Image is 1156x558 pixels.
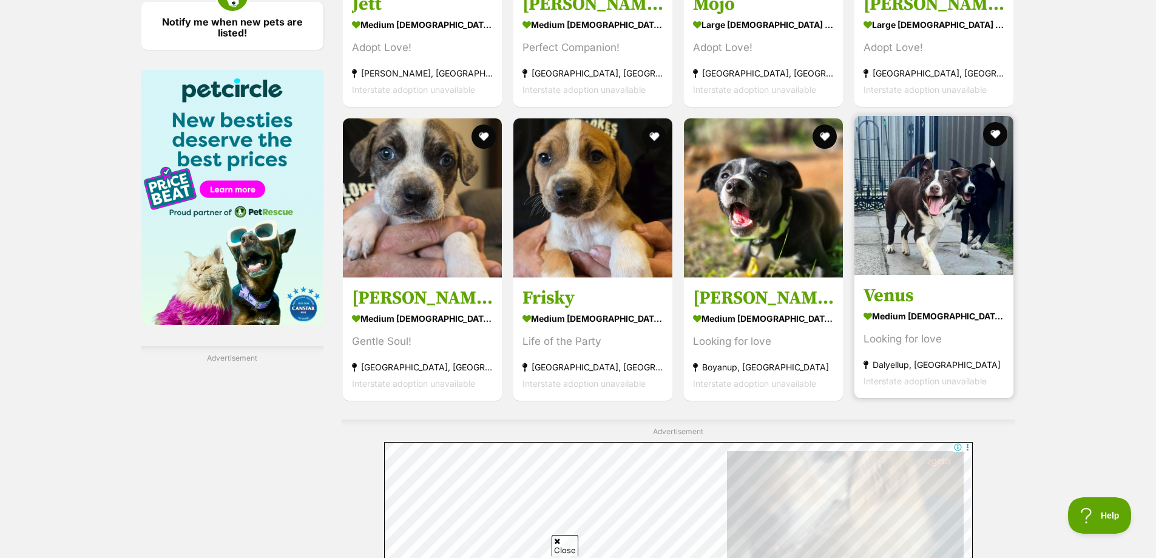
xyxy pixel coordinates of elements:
[693,358,834,375] strong: Boyanup, [GEOGRAPHIC_DATA]
[352,358,493,375] strong: [GEOGRAPHIC_DATA], [GEOGRAPHIC_DATA]
[352,286,493,309] h3: [PERSON_NAME]
[693,309,834,327] strong: medium [DEMOGRAPHIC_DATA] Dog
[141,70,323,325] img: Pet Circle promo banner
[864,330,1004,347] div: Looking for love
[864,65,1004,81] strong: [GEOGRAPHIC_DATA], [GEOGRAPHIC_DATA]
[352,309,493,327] strong: medium [DEMOGRAPHIC_DATA] Dog
[343,277,502,400] a: [PERSON_NAME] medium [DEMOGRAPHIC_DATA] Dog Gentle Soul! [GEOGRAPHIC_DATA], [GEOGRAPHIC_DATA] Int...
[522,358,663,375] strong: [GEOGRAPHIC_DATA], [GEOGRAPHIC_DATA]
[552,535,578,556] span: Close
[684,277,843,400] a: [PERSON_NAME] medium [DEMOGRAPHIC_DATA] Dog Looking for love Boyanup, [GEOGRAPHIC_DATA] Interstat...
[864,84,987,95] span: Interstate adoption unavailable
[693,65,834,81] strong: [GEOGRAPHIC_DATA], [GEOGRAPHIC_DATA]
[984,122,1008,146] button: favourite
[693,286,834,309] h3: [PERSON_NAME]
[522,333,663,349] div: Life of the Party
[854,116,1013,275] img: Venus - Border Collie Dog
[693,378,816,388] span: Interstate adoption unavailable
[864,375,987,386] span: Interstate adoption unavailable
[684,118,843,277] img: Serena - Border Collie Dog
[864,284,1004,307] h3: Venus
[642,124,666,149] button: favourite
[352,333,493,349] div: Gentle Soul!
[864,39,1004,56] div: Adopt Love!
[472,124,496,149] button: favourite
[813,124,837,149] button: favourite
[522,39,663,56] div: Perfect Companion!
[352,16,493,33] strong: medium [DEMOGRAPHIC_DATA] Dog
[864,307,1004,324] strong: medium [DEMOGRAPHIC_DATA] Dog
[1068,497,1132,534] iframe: Help Scout Beacon - Open
[343,118,502,277] img: Winston - Staffordshire Bull Terrier x Mixed breed Dog
[693,39,834,56] div: Adopt Love!
[864,16,1004,33] strong: large [DEMOGRAPHIC_DATA] Dog
[141,2,323,50] a: Notify me when new pets are listed!
[352,378,475,388] span: Interstate adoption unavailable
[352,39,493,56] div: Adopt Love!
[693,333,834,349] div: Looking for love
[522,378,646,388] span: Interstate adoption unavailable
[513,118,672,277] img: Frisky - Staffordshire Bull Terrier x Mixed breed Dog
[522,16,663,33] strong: medium [DEMOGRAPHIC_DATA] Dog
[522,286,663,309] h3: Frisky
[522,84,646,95] span: Interstate adoption unavailable
[522,65,663,81] strong: [GEOGRAPHIC_DATA], [GEOGRAPHIC_DATA]
[693,16,834,33] strong: large [DEMOGRAPHIC_DATA] Dog
[864,356,1004,372] strong: Dalyellup, [GEOGRAPHIC_DATA]
[854,274,1013,398] a: Venus medium [DEMOGRAPHIC_DATA] Dog Looking for love Dalyellup, [GEOGRAPHIC_DATA] Interstate adop...
[352,65,493,81] strong: [PERSON_NAME], [GEOGRAPHIC_DATA]
[352,84,475,95] span: Interstate adoption unavailable
[693,84,816,95] span: Interstate adoption unavailable
[522,309,663,327] strong: medium [DEMOGRAPHIC_DATA] Dog
[513,277,672,400] a: Frisky medium [DEMOGRAPHIC_DATA] Dog Life of the Party [GEOGRAPHIC_DATA], [GEOGRAPHIC_DATA] Inter...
